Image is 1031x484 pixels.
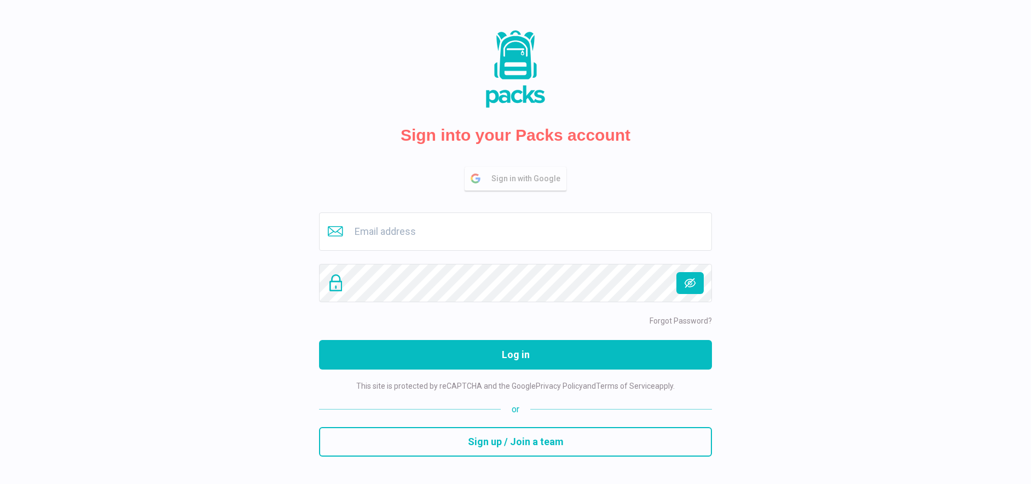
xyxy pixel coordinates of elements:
input: Email address [319,212,712,251]
span: Sign in with Google [491,168,566,190]
a: Privacy Policy [536,382,583,390]
p: This site is protected by reCAPTCHA and the Google and apply. [356,381,675,392]
img: Packs Logo [461,28,570,110]
button: Sign in with Google [465,167,566,191]
a: Terms of Service [596,382,655,390]
h2: Sign into your Packs account [401,125,630,145]
a: Forgot Password? [650,316,712,325]
button: Sign up / Join a team [319,427,712,457]
button: Log in [319,340,712,370]
span: or [501,403,530,416]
